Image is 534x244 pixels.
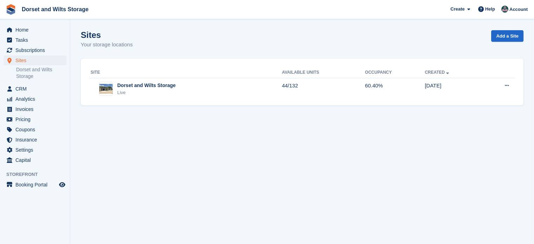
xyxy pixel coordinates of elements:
[4,45,66,55] a: menu
[15,25,58,35] span: Home
[509,6,528,13] span: Account
[4,180,66,190] a: menu
[15,145,58,155] span: Settings
[81,41,133,49] p: Your storage locations
[117,82,176,89] div: Dorset and Wilts Storage
[15,94,58,104] span: Analytics
[425,70,450,75] a: Created
[15,35,58,45] span: Tasks
[81,30,133,40] h1: Sites
[4,125,66,134] a: menu
[4,135,66,145] a: menu
[99,84,113,94] img: Image of Dorset and Wilts Storage site
[4,94,66,104] a: menu
[501,6,508,13] img: Steph Chick
[491,30,523,42] a: Add a Site
[89,67,282,78] th: Site
[4,155,66,165] a: menu
[365,78,425,100] td: 60.40%
[4,84,66,94] a: menu
[4,35,66,45] a: menu
[282,78,365,100] td: 44/132
[16,66,66,80] a: Dorset and Wilts Storage
[6,4,16,15] img: stora-icon-8386f47178a22dfd0bd8f6a31ec36ba5ce8667c1dd55bd0f319d3a0aa187defe.svg
[450,6,464,13] span: Create
[4,114,66,124] a: menu
[4,55,66,65] a: menu
[282,67,365,78] th: Available Units
[4,145,66,155] a: menu
[19,4,91,15] a: Dorset and Wilts Storage
[58,180,66,189] a: Preview store
[15,114,58,124] span: Pricing
[15,135,58,145] span: Insurance
[15,125,58,134] span: Coupons
[15,55,58,65] span: Sites
[15,45,58,55] span: Subscriptions
[15,84,58,94] span: CRM
[485,6,495,13] span: Help
[117,89,176,96] div: Live
[365,67,425,78] th: Occupancy
[6,171,70,178] span: Storefront
[15,155,58,165] span: Capital
[425,78,482,100] td: [DATE]
[4,25,66,35] a: menu
[15,180,58,190] span: Booking Portal
[4,104,66,114] a: menu
[15,104,58,114] span: Invoices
